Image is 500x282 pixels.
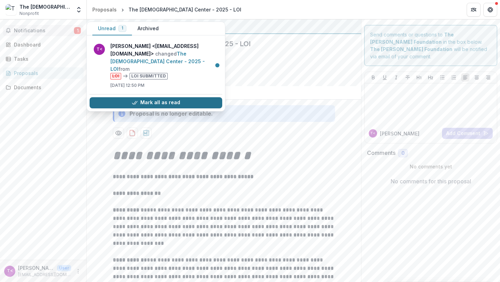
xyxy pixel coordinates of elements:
[438,73,447,82] button: Bullet List
[415,73,423,82] button: Heading 1
[74,27,81,34] span: 1
[14,84,78,91] div: Documents
[391,177,471,185] p: No comments for this proposal
[18,272,71,278] p: [EMAIL_ADDRESS][DOMAIN_NAME]
[442,128,493,139] button: Add Comment
[128,6,241,13] div: The [DEMOGRAPHIC_DATA] Center - 2025 - LOI
[132,22,164,35] button: Archived
[3,82,84,93] a: Documents
[370,132,375,135] div: Taylor Scofield <christcenteroutreach@gmail.com>
[381,73,389,82] button: Underline
[380,130,419,137] p: [PERSON_NAME]
[467,3,481,17] button: Partners
[367,163,494,170] p: No comments yet
[57,265,71,271] p: User
[90,97,222,108] button: Mark all as read
[426,73,435,82] button: Heading 2
[473,73,481,82] button: Align Center
[18,264,54,272] p: [PERSON_NAME] <[EMAIL_ADDRESS][DOMAIN_NAME]>
[19,3,71,10] div: The [DEMOGRAPHIC_DATA][GEOGRAPHIC_DATA]
[3,53,84,65] a: Tasks
[401,150,405,156] span: 0
[122,26,123,31] span: 1
[74,267,82,275] button: More
[461,73,469,82] button: Align Left
[127,127,138,139] button: download-proposal
[110,51,205,72] a: The [DEMOGRAPHIC_DATA] Center - 2025 - LOI
[90,5,119,15] a: Proposals
[450,73,458,82] button: Ordered List
[74,3,84,17] button: Open entity switcher
[370,46,452,52] strong: The [PERSON_NAME] Foundation
[3,67,84,79] a: Proposals
[113,127,124,139] button: Preview 91e253d0-d7af-415f-83ee-e900a72cf81d-0.pdf
[3,25,84,36] button: Notifications1
[14,41,78,48] div: Dashboard
[92,22,132,35] button: Unread
[403,73,412,82] button: Strike
[364,25,497,66] div: Send comments or questions to in the box below. will be notified via email of your comment.
[6,4,17,15] img: The Christ Center
[14,69,78,77] div: Proposals
[367,150,395,156] h2: Comments
[7,269,13,273] div: Taylor Scofield <christcenteroutreach@gmail.com>
[141,127,152,139] button: download-proposal
[14,28,74,34] span: Notifications
[483,3,497,17] button: Get Help
[392,73,400,82] button: Italicize
[484,73,492,82] button: Align Right
[3,39,84,50] a: Dashboard
[110,42,218,80] p: changed from
[19,10,39,17] span: Nonprofit
[369,73,377,82] button: Bold
[14,55,78,63] div: Tasks
[130,109,213,118] div: Proposal is no longer editable.
[92,6,117,13] div: Proposals
[90,5,244,15] nav: breadcrumb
